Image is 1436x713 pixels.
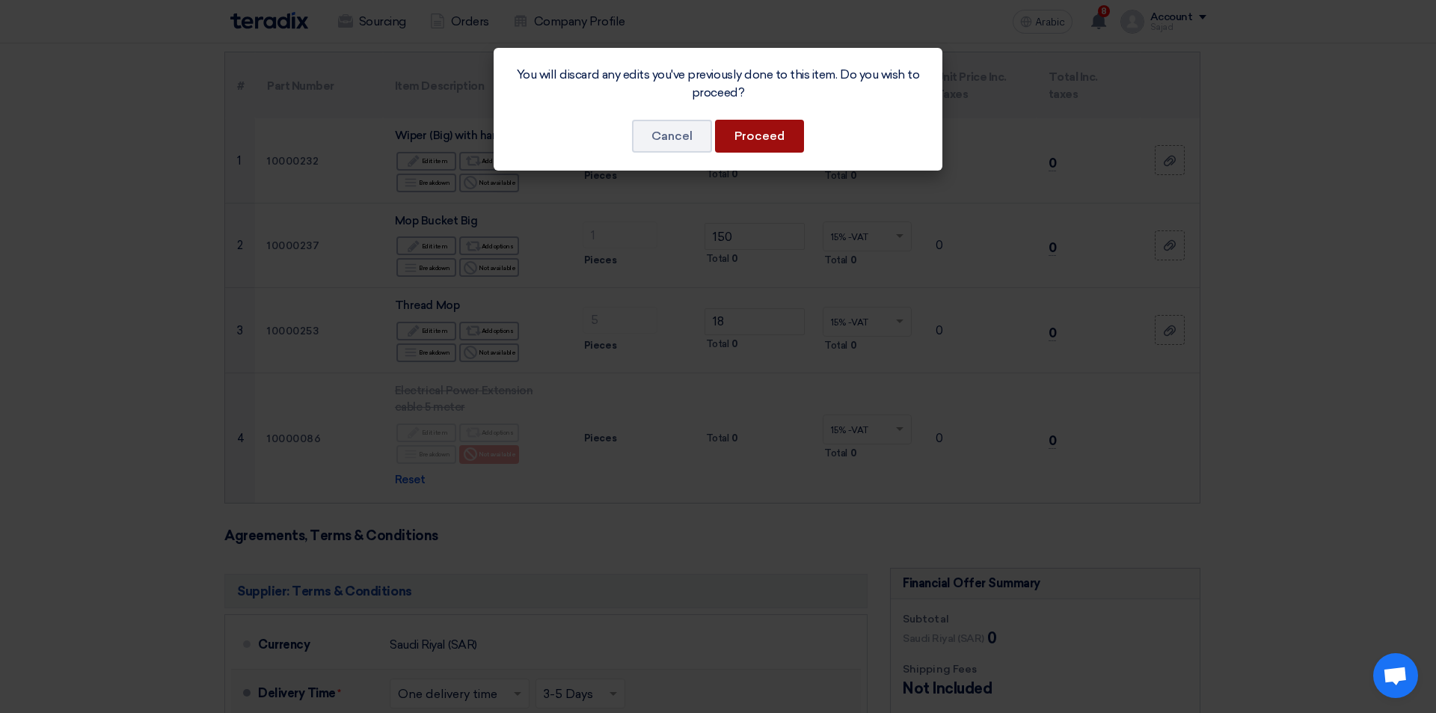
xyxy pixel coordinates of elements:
font: Cancel [651,129,693,143]
button: Proceed [715,120,804,153]
div: Open chat [1373,653,1418,698]
button: Cancel [632,120,712,153]
font: You will discard any edits you've previously done to this item. Do you wish to proceed? [517,67,920,100]
font: Proceed [734,129,785,143]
